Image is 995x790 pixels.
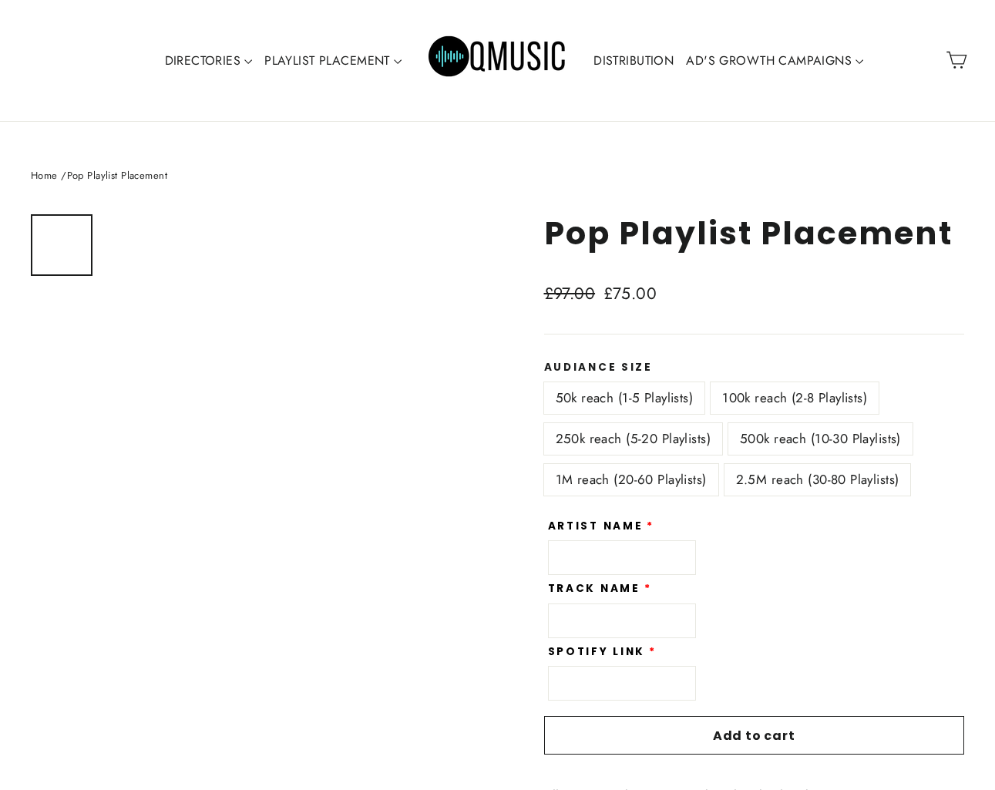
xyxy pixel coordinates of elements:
[544,716,965,755] button: Add to cart
[544,382,705,414] label: 50k reach (1-5 Playlists)
[61,168,66,183] span: /
[587,43,680,79] a: DISTRIBUTION
[728,423,913,455] label: 500k reach (10-30 Playlists)
[544,214,965,252] h1: Pop Playlist Placement
[713,727,795,745] span: Add to cart
[159,43,259,79] a: DIRECTORIES
[544,464,718,496] label: 1M reach (20-60 Playlists)
[113,15,882,106] div: Primary
[548,646,657,658] label: Spotify Link
[548,583,652,595] label: Track Name
[603,282,657,305] span: £75.00
[680,43,869,79] a: AD'S GROWTH CAMPAIGNS
[548,520,655,533] label: Artist Name
[544,361,965,374] label: Audiance Size
[544,281,600,308] span: £97.00
[31,168,964,184] nav: breadcrumbs
[711,382,879,414] label: 100k reach (2-8 Playlists)
[544,423,722,455] label: 250k reach (5-20 Playlists)
[31,168,58,183] a: Home
[429,25,567,95] img: Q Music Promotions
[258,43,408,79] a: PLAYLIST PLACEMENT
[724,464,911,496] label: 2.5M reach (30-80 Playlists)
